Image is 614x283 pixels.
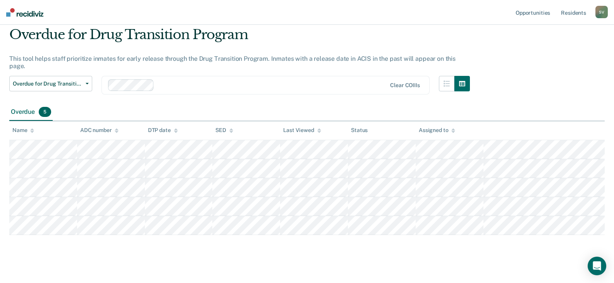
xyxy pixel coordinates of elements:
[283,127,321,134] div: Last Viewed
[595,6,608,18] div: S V
[351,127,368,134] div: Status
[12,127,34,134] div: Name
[39,107,51,117] span: 5
[595,6,608,18] button: SV
[6,8,43,17] img: Recidiviz
[148,127,178,134] div: DTP date
[588,257,606,275] div: Open Intercom Messenger
[215,127,233,134] div: SED
[419,127,455,134] div: Assigned to
[80,127,119,134] div: ADC number
[9,104,53,121] div: Overdue5
[9,55,470,70] div: This tool helps staff prioritize inmates for early release through the Drug Transition Program. I...
[9,76,92,91] button: Overdue for Drug Transition Program
[9,27,470,49] div: Overdue for Drug Transition Program
[390,82,420,89] div: Clear COIIIs
[13,81,83,87] span: Overdue for Drug Transition Program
